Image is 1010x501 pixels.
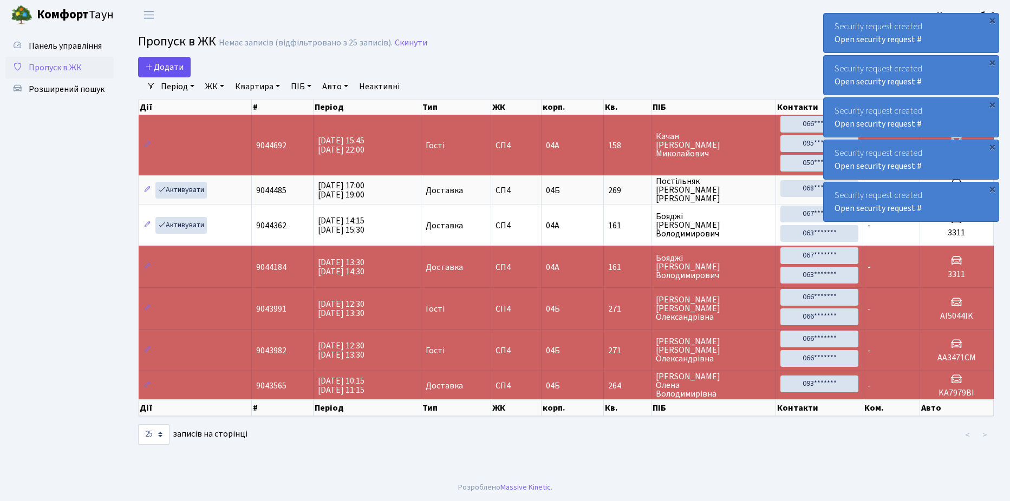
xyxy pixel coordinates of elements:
[496,263,537,272] span: СП4
[318,340,364,361] span: [DATE] 12:30 [DATE] 13:30
[608,186,647,195] span: 269
[608,305,647,313] span: 271
[656,212,771,238] span: Бояджі [PERSON_NAME] Володимирович
[824,56,999,95] div: Security request created
[286,77,316,96] a: ПІБ
[138,424,247,445] label: записів на сторінці
[355,77,404,96] a: Неактивні
[937,9,997,21] b: Консьєрж б. 4.
[835,76,922,88] a: Open security request #
[426,186,463,195] span: Доставка
[138,424,170,445] select: записів на сторінці
[604,400,651,416] th: Кв.
[155,217,207,234] a: Активувати
[937,9,997,22] a: Консьєрж б. 4.
[924,228,989,238] h5: 3311
[426,221,463,230] span: Доставка
[868,345,871,357] span: -
[139,100,252,115] th: Дії
[318,256,364,278] span: [DATE] 13:30 [DATE] 14:30
[496,221,537,230] span: СП4
[546,220,559,232] span: 04А
[835,160,922,172] a: Open security request #
[426,141,445,150] span: Гості
[421,100,491,115] th: Тип
[135,6,162,24] button: Переключити навігацію
[496,305,537,313] span: СП4
[656,254,771,280] span: Бояджі [PERSON_NAME] Володимирович
[29,83,105,95] span: Розширений пошук
[256,140,286,151] span: 9044692
[835,34,922,45] a: Open security request #
[11,4,32,26] img: logo.png
[256,345,286,357] span: 9043982
[256,303,286,315] span: 9043991
[201,77,229,96] a: ЖК
[318,215,364,236] span: [DATE] 14:15 [DATE] 15:30
[37,6,89,23] b: Комфорт
[542,400,604,416] th: корп.
[656,132,771,158] span: Качан [PERSON_NAME] Миколайович
[256,184,286,196] span: 9044485
[426,263,463,272] span: Доставка
[395,38,427,48] a: Скинути
[256,220,286,232] span: 9044362
[608,381,647,390] span: 264
[546,303,560,315] span: 04Б
[608,141,647,150] span: 158
[314,100,422,115] th: Період
[29,40,102,52] span: Панель управління
[546,261,559,273] span: 04А
[426,381,463,390] span: Доставка
[421,400,491,416] th: Тип
[608,263,647,272] span: 161
[651,100,776,115] th: ПІБ
[656,337,771,363] span: [PERSON_NAME] [PERSON_NAME] Олександрівна
[604,100,651,115] th: Кв.
[496,346,537,355] span: СП4
[500,482,551,493] a: Massive Kinetic
[496,381,537,390] span: СП4
[656,295,771,321] span: [PERSON_NAME] [PERSON_NAME] Олександрівна
[924,269,989,280] h5: 3311
[868,261,871,273] span: -
[868,380,871,392] span: -
[5,78,114,100] a: Розширений пошук
[987,141,998,152] div: ×
[542,100,604,115] th: корп.
[776,400,863,416] th: Контакти
[987,99,998,110] div: ×
[651,400,776,416] th: ПІБ
[546,345,560,357] span: 04Б
[546,380,560,392] span: 04Б
[868,220,871,232] span: -
[924,388,989,398] h5: KA7979BI
[157,77,199,96] a: Період
[318,77,353,96] a: Авто
[29,62,82,74] span: Пропуск в ЖК
[920,400,994,416] th: Авто
[835,202,922,214] a: Open security request #
[924,353,989,363] h5: AA3471CM
[256,380,286,392] span: 9043565
[987,15,998,25] div: ×
[139,400,252,416] th: Дії
[824,182,999,221] div: Security request created
[776,100,863,115] th: Контакти
[138,32,216,51] span: Пропуск в ЖК
[824,14,999,52] div: Security request created
[496,141,537,150] span: СП4
[318,375,364,396] span: [DATE] 10:15 [DATE] 11:15
[824,140,999,179] div: Security request created
[219,38,393,48] div: Немає записів (відфільтровано з 25 записів).
[318,298,364,319] span: [DATE] 12:30 [DATE] 13:30
[608,221,647,230] span: 161
[256,261,286,273] span: 9044184
[863,400,920,416] th: Ком.
[491,400,542,416] th: ЖК
[426,305,445,313] span: Гості
[5,57,114,78] a: Пропуск в ЖК
[318,135,364,156] span: [DATE] 15:45 [DATE] 22:00
[318,180,364,201] span: [DATE] 17:00 [DATE] 19:00
[656,177,771,203] span: Постільняк [PERSON_NAME] [PERSON_NAME]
